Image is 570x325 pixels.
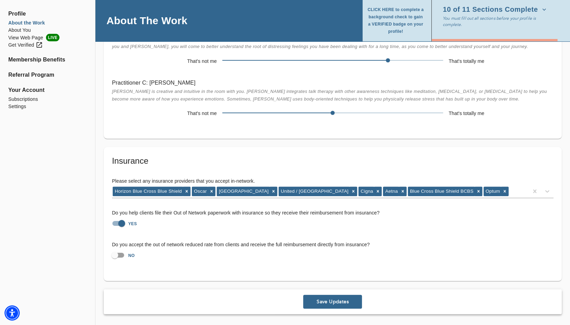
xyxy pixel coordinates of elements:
[8,103,87,110] a: Settings
[112,58,217,65] h6: That's not me
[106,14,187,27] h4: About The Work
[443,4,549,15] button: 10 of 11 Sections Complete
[192,187,208,196] div: Oscar
[112,209,553,217] h6: Do you help clients file their Out of Network paperwork with insurance so they receive their reim...
[112,241,553,249] h6: Do you accept the out of network reduced rate from clients and receive the full reimbursement dir...
[112,178,553,185] h6: Please select any insurance providers that you accept in-network.
[112,110,217,117] h6: That's not me
[383,187,399,196] div: Aetna
[112,89,547,101] span: [PERSON_NAME] is creative and intuitive in the room with you. [PERSON_NAME] integrates talk thera...
[303,295,362,309] button: Save Updates
[484,187,501,196] div: Optum
[112,155,553,166] h5: Insurance
[358,187,374,196] div: Cigna
[113,187,183,196] div: Horizon Blue Cross Blue Shield
[8,41,87,49] a: Get Verified
[112,78,553,88] h6: Practitioner C: [PERSON_NAME]
[8,34,87,41] li: View Web Page
[306,298,359,305] span: Save Updates
[217,187,270,196] div: [GEOGRAPHIC_DATA]
[279,187,349,196] div: United / [GEOGRAPHIC_DATA]
[367,6,424,35] span: CLICK HERE to complete a background check to gain a VERIFIED badge on your profile!
[8,71,87,79] a: Referral Program
[8,34,87,41] a: View Web PageLIVE
[4,305,20,321] div: Accessibility Menu
[8,86,87,94] span: Your Account
[46,34,59,41] span: LIVE
[408,187,475,196] div: Blue Cross Blue Shield BCBS
[443,6,546,13] span: 10 of 11 Sections Complete
[367,4,427,37] button: CLICK HERE to complete a background check to gain a VERIFIED badge on your profile!
[8,56,87,64] a: Membership Benefits
[443,15,551,28] p: You must fill out all sections before your profile is complete.
[449,58,553,65] h6: That's totally me
[8,10,87,18] span: Profile
[128,221,137,226] strong: YES
[8,19,87,27] a: About the Work
[8,27,87,34] a: About You
[128,253,135,258] strong: NO
[449,110,553,117] h6: That's totally me
[8,41,43,49] div: Get Verified
[8,96,87,103] a: Subscriptions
